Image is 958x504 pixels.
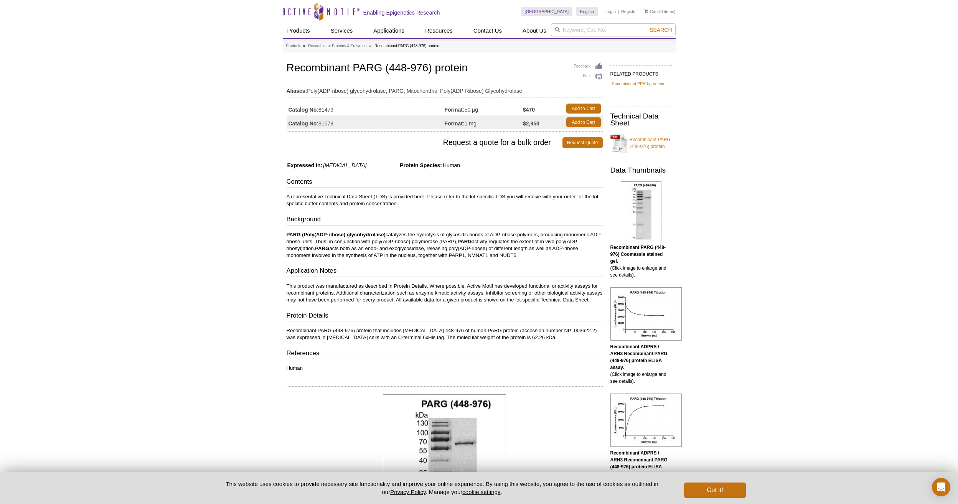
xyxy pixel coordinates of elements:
[308,43,366,49] a: Recombinant Proteins & Enzymes
[326,23,358,38] a: Services
[610,287,682,341] img: Recombinant PARG (448-976) protein ELISA assay
[286,43,301,49] a: Products
[442,162,460,168] span: Human
[645,9,658,14] a: Cart
[518,23,551,38] a: About Us
[420,23,457,38] a: Resources
[610,394,682,447] img: Recombinant PARG (448-976) protein ELISA assay
[932,478,950,496] div: Open Intercom Messenger
[610,344,668,370] b: Recombinant ADPRS / ARH3 Recombinant PARG (448-976) protein ELISA assay.
[445,106,465,113] strong: Format:
[289,106,319,113] strong: Catalog No:
[612,80,664,87] a: Recombinant PPARγ protein
[445,102,523,115] td: 50 µg
[283,23,315,38] a: Products
[621,181,661,241] img: Recombinant PARG (448-976) protein Coomassie gel
[610,167,672,174] h2: Data Thumbnails
[457,239,472,244] strong: PARG
[287,349,603,359] h3: References
[445,115,523,129] td: 1 mg
[287,232,386,237] strong: PARG (Poly(ADP-ribose) glycohydrolase)
[610,65,672,79] h2: RELATED PRODUCTS
[287,62,603,75] h1: Recombinant PARG (448-976) protein
[287,83,603,95] td: Poly(ADP-ribose) glycohydrolase, PARG, Mitochondrial Poly(ADP-Ribose) Glycohydrolase
[445,120,465,127] strong: Format:
[287,102,445,115] td: 81479
[566,104,601,114] a: Add to Cart
[289,120,319,127] strong: Catalog No:
[566,117,601,127] a: Add to Cart
[315,245,329,251] strong: PARG
[621,9,637,14] a: Register
[650,27,672,33] span: Search
[287,215,603,226] h3: Background
[287,231,603,259] p: catalyzes the hydrolysis of glycosidic bonds of ADP-ribose polymers, producing monomeric ADP-ribo...
[303,44,305,48] li: »
[462,489,500,495] button: cookie settings
[287,137,562,148] span: Request a quote for a bulk order
[562,137,603,148] a: Request Quote
[610,343,672,385] p: (Click image to enlarge and see details).
[323,162,366,168] i: [MEDICAL_DATA]
[368,162,442,168] span: Protein Species:
[684,483,745,498] button: Got it!
[610,450,672,491] p: (Click image to enlarge and see details).
[287,193,603,207] p: A representative Technical Data Sheet (TDS) is provided here. Please refer to the lot-specific TD...
[610,245,666,264] b: Recombinant PARG (448-976) Coomassie stained gel.
[551,23,676,36] input: Keyword, Cat. No.
[287,162,323,168] span: Expressed In:
[523,120,539,127] strong: $2,950
[374,44,439,48] li: Recombinant PARG (448-976) protein
[390,489,425,495] a: Privacy Policy
[574,62,603,71] a: Feedback
[610,450,668,476] b: Recombinant ADPRS / ARH3 Recombinant PARG (448-976) protein ELISA assay.
[576,7,598,16] a: English
[605,9,616,14] a: Login
[574,72,603,81] a: Print
[287,87,307,94] strong: Aliases:
[369,23,409,38] a: Applications
[645,9,648,13] img: Your Cart
[618,7,619,16] li: |
[287,327,603,341] p: Recombinant PARG (448-976) protein that includes [MEDICAL_DATA] 448-976 of human PARG protein (ac...
[610,132,672,155] a: Recombinant PARG (448-976) protein
[287,115,445,129] td: 81579
[287,177,603,188] h3: Contents
[647,26,674,33] button: Search
[469,23,506,38] a: Contact Us
[287,266,603,277] h3: Application Notes
[521,7,573,16] a: [GEOGRAPHIC_DATA]
[523,106,535,113] strong: $470
[369,44,372,48] li: »
[363,9,440,16] h2: Enabling Epigenetics Research
[287,311,603,322] h3: Protein Details
[610,113,672,127] h2: Technical Data Sheet
[610,244,672,278] p: (Click image to enlarge and see details).
[287,283,603,303] p: This product was manufactured as described in Protein Details. Where possible, Active Motif has d...
[287,365,603,372] p: Human
[213,480,672,496] p: This website uses cookies to provide necessary site functionality and improve your online experie...
[645,7,676,16] li: (0 items)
